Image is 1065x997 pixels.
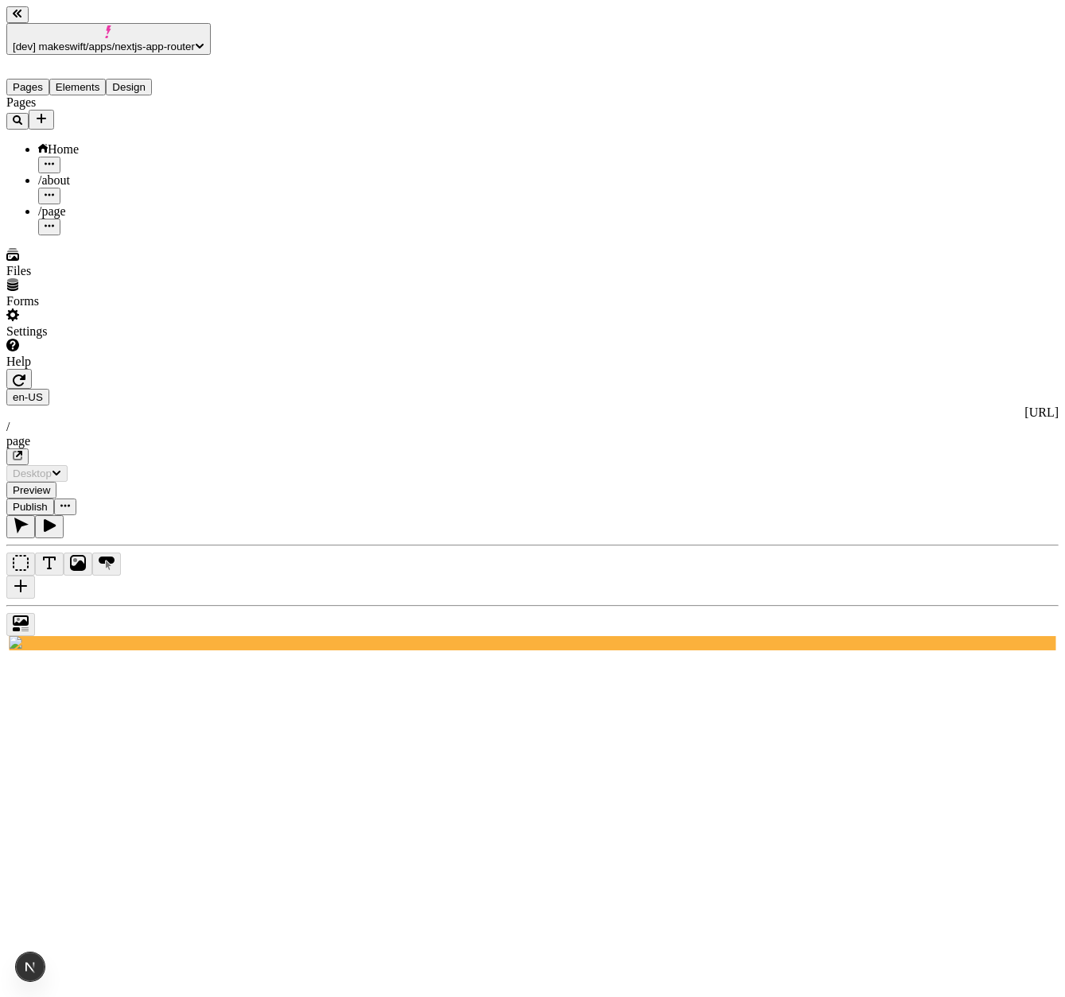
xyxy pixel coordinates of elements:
p: Cookie Test Route [6,13,232,27]
button: Publish [6,498,54,515]
div: [URL] [6,405,1059,420]
button: Pages [6,79,49,95]
button: Text [35,553,64,576]
div: Pages [6,95,231,110]
button: Elements [49,79,107,95]
span: Home [48,142,79,156]
button: [dev] makeswift/apps/nextjs-app-router [6,23,211,55]
div: Files [6,264,231,278]
span: en-US [13,391,43,403]
button: Open locale picker [6,389,49,405]
div: Help [6,355,231,369]
button: Button [92,553,121,576]
span: Desktop [13,467,52,479]
button: Design [106,79,152,95]
button: Add new [29,110,54,130]
button: Preview [6,482,56,498]
button: Desktop [6,465,68,482]
span: Publish [13,501,48,513]
img: Avatar [10,636,1056,650]
span: /about [38,173,70,187]
div: Settings [6,324,231,339]
button: Image [64,553,92,576]
span: /page [38,204,66,218]
span: Preview [13,484,50,496]
div: / [6,420,1059,434]
span: [dev] makeswift/apps/nextjs-app-router [13,41,195,52]
div: Forms [6,294,231,308]
div: page [6,434,1059,448]
button: Box [6,553,35,576]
